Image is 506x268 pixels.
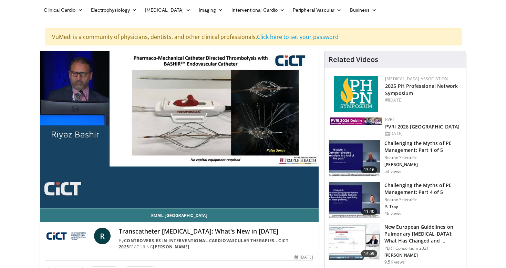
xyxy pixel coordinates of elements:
[195,3,227,17] a: Imaging
[385,131,461,137] div: [DATE]
[289,3,345,17] a: Peripheral Vascular
[329,55,378,64] h4: Related Videos
[329,140,462,176] a: 13:16 Challenging the Myths of PE Management: Part 1 of 5 Boston Scientific [PERSON_NAME] 53 views
[329,140,380,176] img: 098efa87-ceca-4c8a-b8c3-1b83f50c5bf2.150x105_q85_crop-smart_upscale.jpg
[384,252,462,258] p: [PERSON_NAME]
[384,211,401,216] p: 46 views
[330,117,382,125] img: 33783847-ac93-4ca7-89f8-ccbd48ec16ca.webp.150x105_q85_autocrop_double_scale_upscale_version-0.2.jpg
[346,3,381,17] a: Business
[384,224,462,244] h3: New European Guidelines on Pulmonary [MEDICAL_DATA]: What Has Changed and …
[385,123,459,130] a: PVRI 2026 [GEOGRAPHIC_DATA]
[87,3,141,17] a: Electrophysiology
[329,182,380,218] img: d5b042fb-44bd-4213-87e0-b0808e5010e8.150x105_q85_crop-smart_upscale.jpg
[329,224,462,265] a: 14:59 New European Guidelines on Pulmonary [MEDICAL_DATA]: What Has Changed and … PERT Consortium...
[45,228,91,244] img: Controversies in Interventional Cardiovascular Therapies - CICT 2025
[334,76,378,112] img: c6978fc0-1052-4d4b-8a9d-7956bb1c539c.png.150x105_q85_autocrop_double_scale_upscale_version-0.2.png
[40,3,87,17] a: Clinical Cardio
[40,51,319,208] video-js: Video Player
[94,228,111,244] a: R
[119,228,313,235] h4: Transcatheter [MEDICAL_DATA]: What's New in [DATE]
[361,166,378,173] span: 13:16
[384,140,462,154] h3: Challenging the Myths of PE Management: Part 1 of 5
[384,259,405,265] p: 9.5K views
[385,97,461,103] div: [DATE]
[385,83,458,96] a: 2025 PH Professional Network Symposium
[384,197,462,203] p: Boston Scientific
[119,238,289,250] a: Controversies in Interventional Cardiovascular Therapies - CICT 2025
[384,169,401,174] p: 53 views
[361,208,378,215] span: 11:40
[227,3,289,17] a: Interventional Cardio
[329,224,380,260] img: 0c0338ca-5dd8-4346-a5ad-18bcc17889a0.150x105_q85_crop-smart_upscale.jpg
[384,204,462,209] p: P. Troy
[141,3,195,17] a: [MEDICAL_DATA]
[385,116,394,122] a: PVRI
[40,208,319,222] a: Email [GEOGRAPHIC_DATA]
[384,155,462,161] p: Boston Scientific
[361,250,378,257] span: 14:59
[384,182,462,196] h3: Challenging the Myths of PE Management: Part 4 of 5
[385,76,448,82] a: [MEDICAL_DATA] Association
[384,162,462,167] p: [PERSON_NAME]
[257,33,339,41] a: Click here to set your password
[153,244,189,250] a: [PERSON_NAME]
[329,182,462,218] a: 11:40 Challenging the Myths of PE Management: Part 4 of 5 Boston Scientific P. Troy 46 views
[119,238,313,250] div: By FEATURING
[384,246,462,251] p: PERT Consortium 2021
[45,28,462,45] div: VuMedi is a community of physicians, dentists, and other clinical professionals.
[295,254,313,260] div: [DATE]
